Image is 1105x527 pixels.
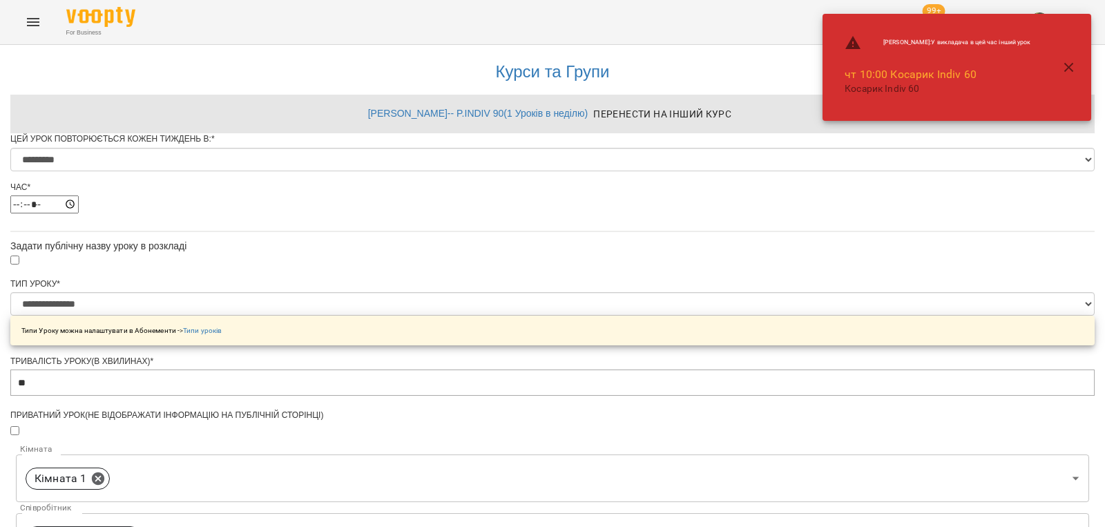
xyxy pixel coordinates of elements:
[17,6,50,39] button: Menu
[593,106,731,122] span: Перенести на інший курс
[17,63,1088,81] h3: Курси та Групи
[10,410,1095,421] div: Приватний урок(не відображати інформацію на публічній сторінці)
[66,28,135,37] span: For Business
[834,29,1041,57] li: [PERSON_NAME] : У викладача в цей час інший урок
[10,278,1095,290] div: Тип Уроку
[923,4,945,18] span: 99+
[845,68,977,81] a: чт 10:00 Косарик Indiv 60
[10,356,1095,367] div: Тривалість уроку(в хвилинах)
[26,468,110,490] div: Кімната 1
[10,239,1095,253] div: Задати публічну назву уроку в розкладі
[21,325,222,336] p: Типи Уроку можна налаштувати в Абонементи ->
[368,108,588,119] a: [PERSON_NAME]-- P.INDIV 90 ( 1 Уроків в неділю )
[66,7,135,27] img: Voopty Logo
[10,133,1095,145] div: Цей урок повторюється кожен тиждень в:
[35,470,86,487] p: Кімната 1
[588,102,737,126] button: Перенести на інший курс
[183,327,222,334] a: Типи уроків
[16,454,1089,502] div: Кімната 1
[10,182,1095,193] div: Час
[845,82,1030,96] p: Косарик Indiv 60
